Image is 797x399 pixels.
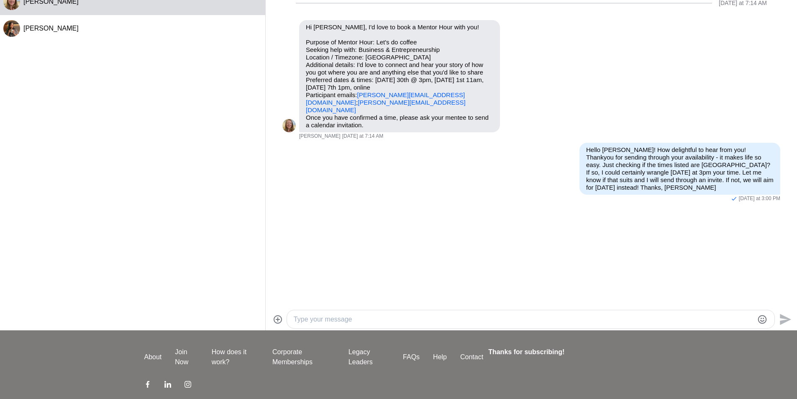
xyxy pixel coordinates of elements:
p: Once you have confirmed a time, please ask your mentee to send a calendar invitation. [306,114,493,129]
div: Amy Cunliffe [3,20,20,37]
a: LinkedIn [164,381,171,391]
time: 2025-09-29T05:00:41.879Z [739,196,780,202]
a: Contact [454,352,490,362]
a: How does it work? [205,347,266,367]
p: Purpose of Mentor Hour: Let's do coffee Seeking help with: Business & Entrepreneurship Location /... [306,39,493,114]
a: Facebook [144,381,151,391]
button: Emoji picker [757,314,767,324]
h4: Thanks for subscribing! [488,347,648,357]
img: A [3,20,20,37]
p: Hello [PERSON_NAME]! How delightful to hear from you! Thankyou for sending through your availabil... [586,146,774,191]
a: Instagram [185,381,191,391]
textarea: Type your message [294,314,753,324]
p: Hi [PERSON_NAME], I'd love to book a Mentor Hour with you! [306,23,493,31]
img: T [282,119,296,132]
a: [PERSON_NAME][EMAIL_ADDRESS][DOMAIN_NAME] [306,91,465,106]
a: [PERSON_NAME][EMAIL_ADDRESS][DOMAIN_NAME] [306,99,466,113]
a: About [138,352,169,362]
button: Send [775,310,794,329]
time: 2025-09-28T21:14:21.741Z [342,133,383,140]
a: Legacy Leaders [342,347,396,367]
span: [PERSON_NAME] [23,25,79,32]
a: Help [426,352,454,362]
a: Join Now [168,347,205,367]
div: Tammy McCann [282,119,296,132]
span: [PERSON_NAME] [299,133,341,140]
a: Corporate Memberships [266,347,342,367]
a: FAQs [396,352,426,362]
